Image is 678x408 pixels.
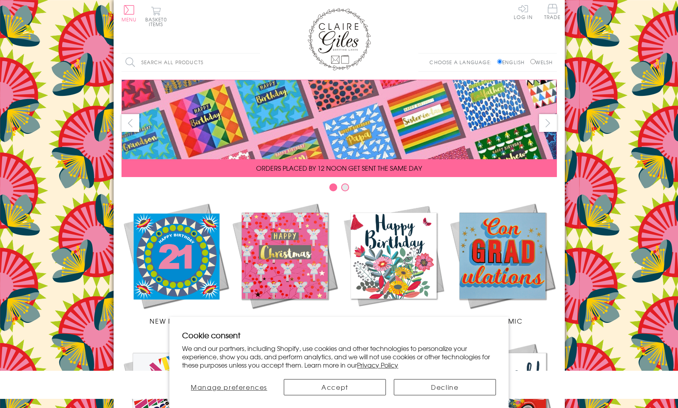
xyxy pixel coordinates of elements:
span: Menu [122,16,137,23]
a: Christmas [230,201,339,326]
a: Trade [544,4,561,21]
button: Menu [122,5,137,22]
img: Claire Giles Greetings Cards [308,8,371,71]
button: Carousel Page 2 [341,183,349,191]
span: 0 items [149,16,167,28]
input: English [497,59,502,64]
a: Privacy Policy [357,360,398,370]
span: Trade [544,4,561,19]
a: New Releases [122,201,230,326]
button: Decline [394,379,496,395]
button: Basket0 items [145,6,167,27]
button: prev [122,114,139,132]
button: next [539,114,557,132]
span: ORDERS PLACED BY 12 NOON GET SENT THE SAME DAY [256,163,422,173]
span: Academic [482,316,523,326]
button: Carousel Page 1 (Current Slide) [329,183,337,191]
span: New Releases [150,316,201,326]
input: Search [252,53,260,71]
a: Birthdays [339,201,448,326]
label: Welsh [530,59,553,66]
input: Search all products [122,53,260,71]
div: Carousel Pagination [122,183,557,195]
a: Log In [514,4,533,19]
span: Birthdays [374,316,412,326]
input: Welsh [530,59,536,64]
h2: Cookie consent [182,330,496,341]
span: Christmas [264,316,305,326]
a: Academic [448,201,557,326]
label: English [497,59,528,66]
p: We and our partners, including Shopify, use cookies and other technologies to personalize your ex... [182,344,496,369]
span: Manage preferences [191,382,267,392]
button: Accept [284,379,386,395]
p: Choose a language: [429,59,496,66]
button: Manage preferences [182,379,276,395]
